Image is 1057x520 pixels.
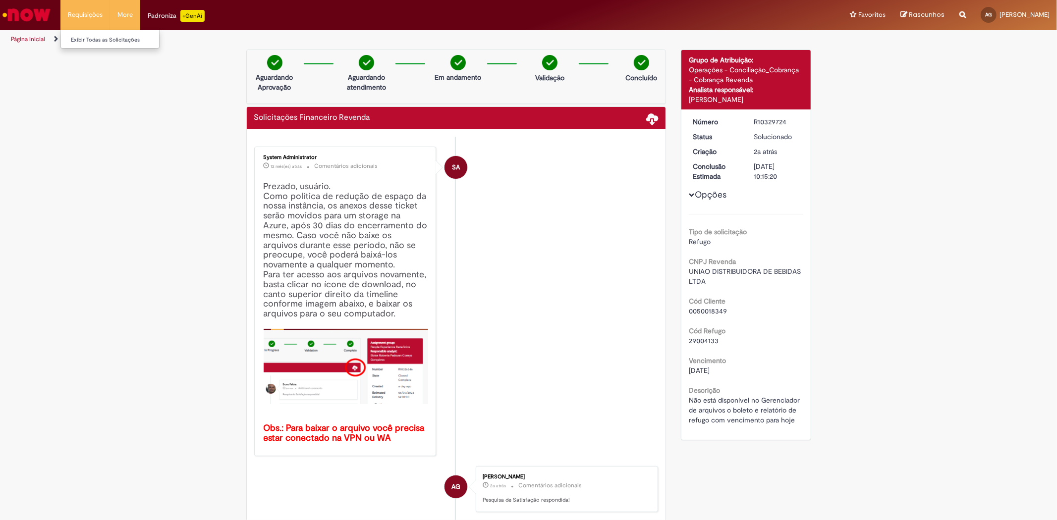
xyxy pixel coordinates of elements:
[689,257,736,266] b: CNPJ Revenda
[754,147,777,156] time: 21/08/2023 15:21:54
[542,55,557,70] img: check-circle-green.png
[267,55,282,70] img: check-circle-green.png
[264,155,429,160] div: System Administrator
[754,161,800,181] div: [DATE] 10:15:20
[1000,10,1050,19] span: [PERSON_NAME]
[685,132,746,142] dt: Status
[689,307,727,315] span: 0050018349
[452,156,460,179] span: SA
[450,55,466,70] img: check-circle-green.png
[689,55,803,65] div: Grupo de Atribuição:
[451,475,460,499] span: AG
[689,336,719,345] span: 29004133
[634,55,649,70] img: check-circle-green.png
[689,267,803,286] span: UNIAO DISTRIBUIDORA DE BEBIDAS LTDA
[445,156,467,179] div: System Administrator
[689,356,726,365] b: Vencimento
[689,65,803,85] div: Operações - Conciliação_Cobrança - Cobrança Revenda
[148,10,205,22] div: Padroniza
[483,474,648,480] div: [PERSON_NAME]
[858,10,886,20] span: Favoritos
[180,10,205,22] p: +GenAi
[61,35,170,46] a: Exibir Todas as Solicitações
[490,483,506,489] span: 2a atrás
[359,55,374,70] img: check-circle-green.png
[60,30,160,49] ul: Requisições
[986,11,992,18] span: AG
[689,326,725,335] b: Cód Refugo
[490,483,506,489] time: 22/08/2023 16:41:52
[7,30,697,49] ul: Trilhas de página
[11,35,45,43] a: Página inicial
[754,117,800,127] div: R10329724
[689,237,711,246] span: Refugo
[435,72,481,82] p: Em andamento
[315,162,378,170] small: Comentários adicionais
[264,329,429,404] img: x_mdbda_azure_blob.picture2.png
[689,297,725,306] b: Cód Cliente
[518,481,582,490] small: Comentários adicionais
[254,113,370,122] h2: Solicitações Financeiro Revenda Histórico de tíquete
[271,163,302,169] time: 09/09/2024 14:20:22
[689,227,747,236] b: Tipo de solicitação
[271,163,302,169] span: 12 mês(es) atrás
[483,496,648,504] p: Pesquisa de Satisfação respondida!
[646,112,658,124] span: Baixar anexos
[251,72,299,92] p: Aguardando Aprovação
[685,161,746,181] dt: Conclusão Estimada
[117,10,133,20] span: More
[1,5,52,25] img: ServiceNow
[900,10,945,20] a: Rascunhos
[909,10,945,19] span: Rascunhos
[754,147,800,156] div: 21/08/2023 15:21:54
[342,72,390,92] p: Aguardando atendimento
[689,396,802,424] span: Não está disponível no Gerenciador de arquivos o boleto e relatório de refugo com vencimento para...
[264,182,429,443] h4: Prezado, usuário. Como política de redução de espaço da nossa instância, os anexos desse ticket s...
[535,73,564,83] p: Validação
[445,475,467,498] div: Angela Groschank
[754,132,800,142] div: Solucionado
[68,10,103,20] span: Requisições
[689,95,803,104] div: [PERSON_NAME]
[689,85,803,95] div: Analista responsável:
[689,366,710,375] span: [DATE]
[754,147,777,156] span: 2a atrás
[689,386,720,395] b: Descrição
[685,147,746,156] dt: Criação
[685,117,746,127] dt: Número
[625,73,657,83] p: Concluído
[264,422,427,444] b: Obs.: Para baixar o arquivo você precisa estar conectado na VPN ou WA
